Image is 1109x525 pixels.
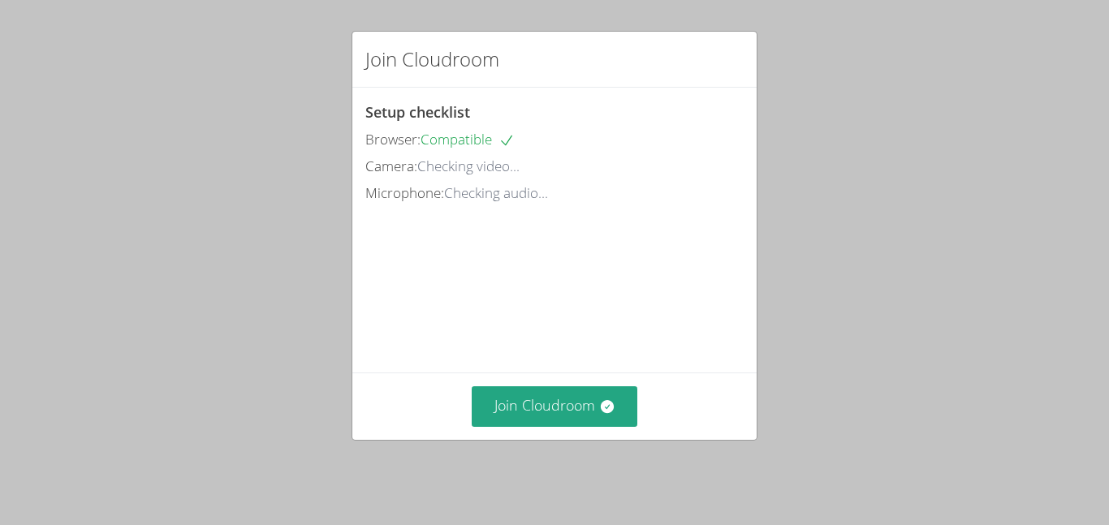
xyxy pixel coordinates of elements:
[417,157,520,175] span: Checking video...
[365,130,421,148] span: Browser:
[365,45,499,74] h2: Join Cloudroom
[444,183,548,202] span: Checking audio...
[365,157,417,175] span: Camera:
[421,130,515,148] span: Compatible
[365,102,470,122] span: Setup checklist
[365,183,444,202] span: Microphone:
[472,386,638,426] button: Join Cloudroom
